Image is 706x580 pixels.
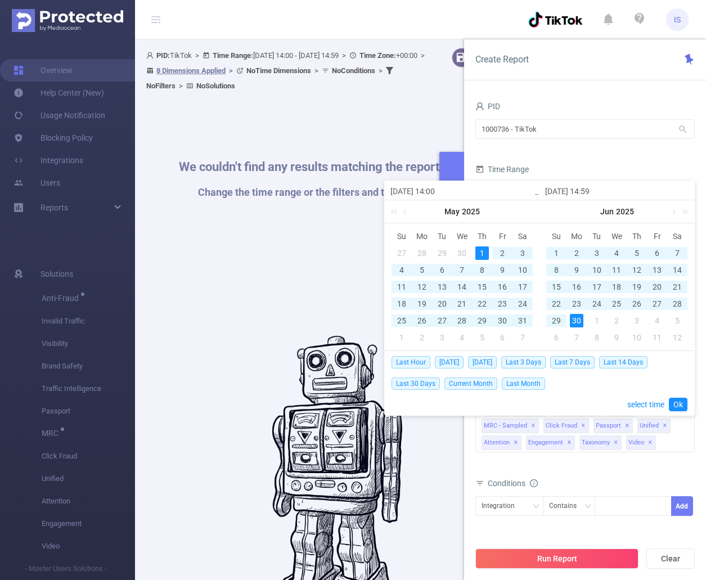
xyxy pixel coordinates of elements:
[496,280,509,294] div: 16
[492,262,512,278] td: May 9, 2025
[14,149,83,172] a: Integrations
[647,262,667,278] td: June 13, 2025
[42,355,135,377] span: Brand Safety
[663,419,667,433] span: ✕
[630,246,644,260] div: 5
[375,66,386,75] span: >
[516,246,529,260] div: 3
[401,200,411,223] a: Previous month (PageUp)
[630,297,644,311] div: 26
[496,314,509,327] div: 30
[671,263,684,277] div: 14
[550,263,563,277] div: 8
[667,329,687,346] td: July 12, 2025
[452,329,473,346] td: June 4, 2025
[468,356,497,368] span: [DATE]
[472,231,492,241] span: Th
[412,228,432,245] th: Mon
[452,245,473,262] td: April 30, 2025
[627,394,664,415] a: select time
[395,246,408,260] div: 27
[546,245,566,262] td: June 1, 2025
[475,165,529,174] span: Time Range
[614,436,618,449] span: ✕
[472,262,492,278] td: May 8, 2025
[452,228,473,245] th: Wed
[546,262,566,278] td: June 8, 2025
[671,246,684,260] div: 7
[42,377,135,400] span: Traffic Intelligence
[455,246,469,260] div: 30
[311,66,322,75] span: >
[179,187,439,197] h1: Change the time range or the filters and try again
[42,512,135,535] span: Engagement
[566,295,587,312] td: June 23, 2025
[587,312,607,329] td: July 1, 2025
[455,314,469,327] div: 28
[496,263,509,277] div: 9
[192,51,203,60] span: >
[472,245,492,262] td: May 1, 2025
[587,295,607,312] td: June 24, 2025
[546,312,566,329] td: June 29, 2025
[42,294,83,302] span: Anti-Fraud
[472,228,492,245] th: Thu
[452,312,473,329] td: May 28, 2025
[472,329,492,346] td: June 5, 2025
[395,331,408,344] div: 1
[627,278,647,295] td: June 19, 2025
[443,200,461,223] a: May
[667,245,687,262] td: June 7, 2025
[667,231,687,241] span: Sa
[488,479,538,488] span: Conditions
[570,331,583,344] div: 7
[492,278,512,295] td: May 16, 2025
[492,329,512,346] td: June 6, 2025
[516,331,529,344] div: 7
[415,246,429,260] div: 28
[676,200,690,223] a: Next year (Control + right)
[566,312,587,329] td: June 30, 2025
[432,245,452,262] td: April 29, 2025
[607,295,627,312] td: June 25, 2025
[674,8,681,31] span: IS
[415,331,429,344] div: 2
[179,161,439,173] h1: We couldn't find any results matching the report
[176,82,186,90] span: >
[530,479,538,487] i: icon: info-circle
[587,228,607,245] th: Tue
[512,228,533,245] th: Sat
[196,82,235,90] b: No Solutions
[501,356,546,368] span: Last 3 Days
[41,203,68,212] span: Reports
[492,312,512,329] td: May 30, 2025
[648,436,653,449] span: ✕
[512,245,533,262] td: May 3, 2025
[671,280,684,294] div: 21
[627,262,647,278] td: June 12, 2025
[546,295,566,312] td: June 22, 2025
[472,295,492,312] td: May 22, 2025
[549,497,584,515] div: Contains
[432,228,452,245] th: Tue
[226,66,236,75] span: >
[630,331,644,344] div: 10
[587,278,607,295] td: June 17, 2025
[550,246,563,260] div: 1
[566,231,587,241] span: Mo
[475,297,489,311] div: 22
[475,246,489,260] div: 1
[650,297,664,311] div: 27
[492,231,512,241] span: Fr
[627,312,647,329] td: July 3, 2025
[512,295,533,312] td: May 24, 2025
[472,278,492,295] td: May 15, 2025
[570,297,583,311] div: 23
[647,278,667,295] td: June 20, 2025
[626,435,656,450] span: Video
[359,51,396,60] b: Time Zone:
[516,263,529,277] div: 10
[627,329,647,346] td: July 10, 2025
[550,314,563,327] div: 29
[667,312,687,329] td: July 5, 2025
